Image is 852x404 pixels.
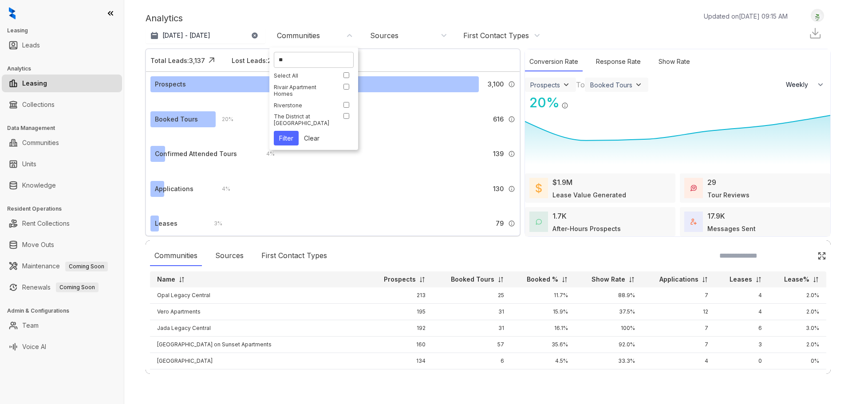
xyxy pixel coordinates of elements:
a: Communities [22,134,59,152]
td: 2 [642,369,715,386]
td: Belmont [150,369,368,386]
li: Leasing [2,75,122,92]
p: [DATE] - [DATE] [162,31,210,40]
h3: Leasing [7,27,124,35]
img: LeaseValue [536,183,542,193]
td: Vero Apartments [150,304,368,320]
a: Knowledge [22,177,56,194]
img: Click Icon [568,94,582,107]
div: Lease Value Generated [552,190,626,200]
td: 3.0% [769,320,826,337]
li: Renewals [2,278,122,296]
td: 130 [368,369,433,386]
div: Messages Sent [707,224,756,233]
a: Units [22,155,36,173]
span: 3,100 [488,79,504,89]
h3: Admin & Configurations [7,307,124,315]
button: Weekly [781,77,830,93]
p: Applications [659,275,698,284]
span: 616 [493,114,504,124]
p: Leases [730,275,752,284]
p: Prospects [384,275,416,284]
div: After-Hours Prospects [552,224,621,233]
div: 4 % [257,149,275,159]
h3: Resident Operations [7,205,124,213]
a: Team [22,317,39,334]
img: Click Icon [205,54,218,67]
div: 4 % [213,184,230,194]
td: 195 [368,304,433,320]
img: SearchIcon [799,252,806,259]
h3: Analytics [7,65,124,73]
td: 57 [433,337,511,353]
td: 134 [368,353,433,369]
div: To [576,79,585,90]
div: Sources [370,31,398,40]
div: Response Rate [592,52,645,71]
td: 30 [433,369,511,386]
div: 20 % [213,114,233,124]
div: 1.7K [552,211,567,221]
img: Click Icon [817,251,826,260]
img: sorting [813,276,819,283]
a: RenewalsComing Soon [22,278,99,296]
a: Leads [22,36,40,54]
div: Lost Leads: 2,199 [232,56,284,65]
img: sorting [497,276,504,283]
td: 15.9% [511,304,576,320]
img: UserAvatar [811,11,824,20]
div: Conversion Rate [525,52,583,71]
td: 31 [433,320,511,337]
a: Voice AI [22,338,46,356]
td: 2.0% [769,287,826,304]
button: Filter [274,131,299,145]
td: 92.0% [575,337,642,353]
li: Team [2,317,122,334]
li: Move Outs [2,236,122,254]
td: 7 [642,337,715,353]
td: 4 [715,287,769,304]
div: 20 % [525,93,560,113]
a: Rent Collections [22,215,70,232]
td: 213 [368,287,433,304]
td: 192 [368,320,433,337]
span: 130 [493,184,504,194]
span: Coming Soon [65,262,108,271]
div: Leases [155,219,177,228]
div: Booked Tours [590,81,632,89]
li: Units [2,155,122,173]
li: Knowledge [2,177,122,194]
img: logo [9,7,16,20]
div: Total Leads: 3,137 [150,56,205,65]
img: Info [561,102,568,109]
td: 31 [433,304,511,320]
td: 33.3% [575,353,642,369]
img: Info [508,220,515,227]
img: Info [508,116,515,123]
div: The District at [GEOGRAPHIC_DATA] [274,113,334,126]
span: Weekly [786,80,813,89]
td: 88.9% [575,287,642,304]
div: Confirmed Attended Tours [155,149,237,159]
td: Jada Legacy Central [150,320,368,337]
td: 35.6% [511,337,576,353]
a: Leasing [22,75,47,92]
img: sorting [628,276,635,283]
img: ViewFilterArrow [562,80,571,89]
img: TourReviews [690,185,697,191]
div: Sources [211,246,248,266]
div: First Contact Types [257,246,331,266]
td: 100% [575,369,642,386]
h3: Data Management [7,124,124,132]
img: sorting [702,276,708,283]
div: Riverstone [274,102,334,109]
p: Updated on [DATE] 09:15 AM [704,12,788,21]
button: Clear [299,131,325,145]
img: Info [508,81,515,88]
div: Booked Tours [155,114,198,124]
div: Applications [155,184,193,194]
span: 139 [493,149,504,159]
p: Name [157,275,175,284]
img: TotalFum [690,219,697,225]
div: 3 % [205,219,222,228]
